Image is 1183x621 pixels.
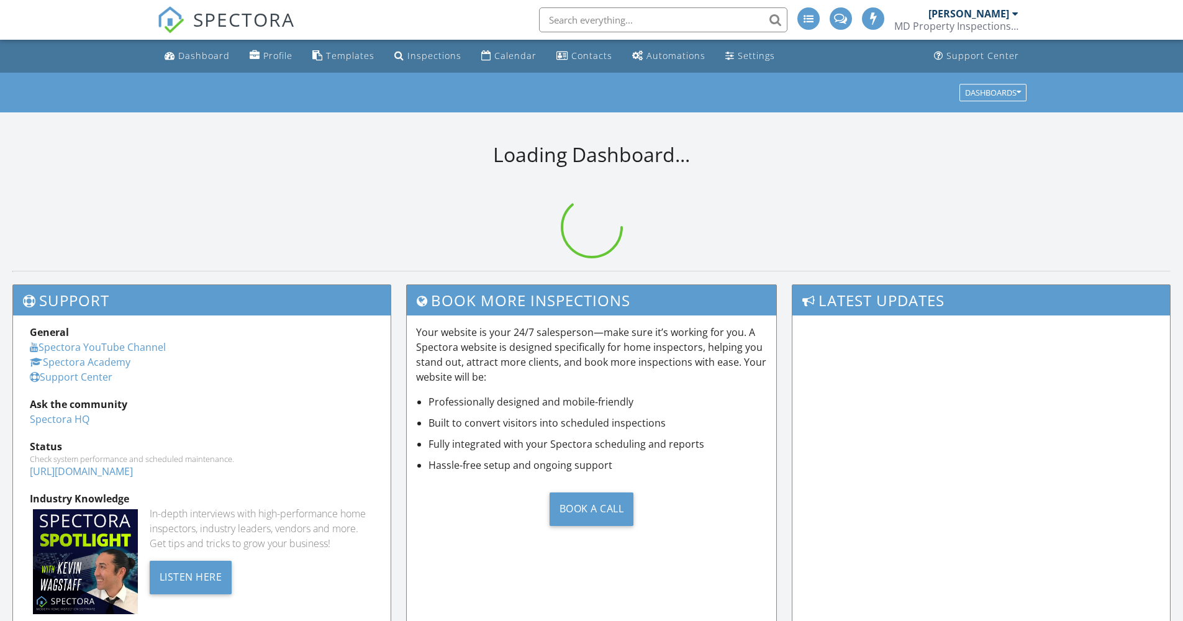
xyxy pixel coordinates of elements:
[30,325,69,339] strong: General
[738,50,775,61] div: Settings
[150,506,374,551] div: In-depth interviews with high-performance home inspectors, industry leaders, vendors and more. Ge...
[428,415,768,430] li: Built to convert visitors into scheduled inspections
[928,7,1009,20] div: [PERSON_NAME]
[416,325,768,384] p: Your website is your 24/7 salesperson—make sure it’s working for you. A Spectora website is desig...
[428,437,768,451] li: Fully integrated with your Spectora scheduling and reports
[30,439,374,454] div: Status
[946,50,1019,61] div: Support Center
[389,45,466,68] a: Inspections
[150,569,232,583] a: Listen Here
[407,285,777,315] h3: Book More Inspections
[959,84,1027,101] button: Dashboards
[33,509,138,614] img: Spectoraspolightmain
[792,285,1170,315] h3: Latest Updates
[416,483,768,535] a: Book a Call
[720,45,780,68] a: Settings
[539,7,787,32] input: Search everything...
[30,465,133,478] a: [URL][DOMAIN_NAME]
[13,285,391,315] h3: Support
[407,50,461,61] div: Inspections
[476,45,542,68] a: Calendar
[30,355,130,369] a: Spectora Academy
[551,45,617,68] a: Contacts
[193,6,295,32] span: SPECTORA
[965,88,1021,97] div: Dashboards
[894,20,1018,32] div: MD Property Inspections LLC
[571,50,612,61] div: Contacts
[178,50,230,61] div: Dashboard
[157,17,295,43] a: SPECTORA
[30,397,374,412] div: Ask the community
[160,45,235,68] a: Dashboard
[428,394,768,409] li: Professionally designed and mobile-friendly
[326,50,374,61] div: Templates
[30,340,166,354] a: Spectora YouTube Channel
[150,561,232,594] div: Listen Here
[550,492,634,526] div: Book a Call
[157,6,184,34] img: The Best Home Inspection Software - Spectora
[30,412,89,426] a: Spectora HQ
[30,491,374,506] div: Industry Knowledge
[263,50,292,61] div: Profile
[428,458,768,473] li: Hassle-free setup and ongoing support
[30,370,112,384] a: Support Center
[30,454,374,464] div: Check system performance and scheduled maintenance.
[627,45,710,68] a: Automations (Basic)
[245,45,297,68] a: Company Profile
[307,45,379,68] a: Templates
[494,50,537,61] div: Calendar
[929,45,1024,68] a: Support Center
[646,50,705,61] div: Automations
